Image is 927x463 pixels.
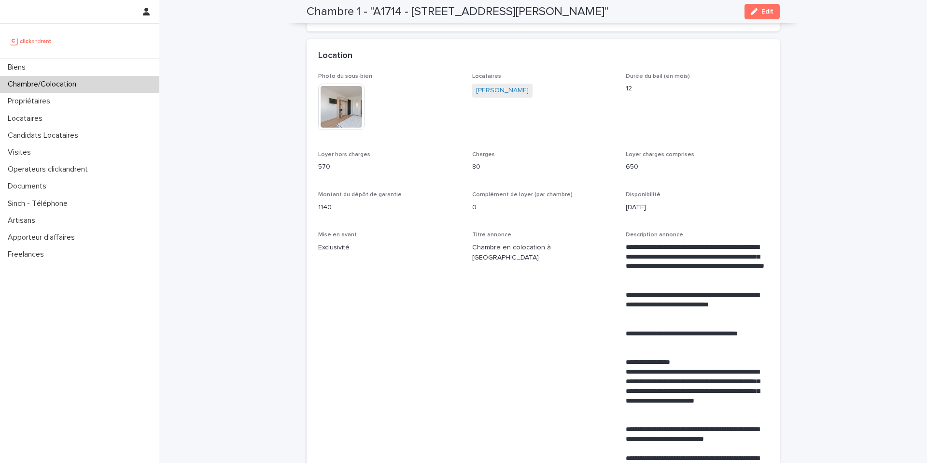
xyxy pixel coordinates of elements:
p: Visites [4,148,39,157]
p: Artisans [4,216,43,225]
p: [DATE] [626,203,768,213]
img: UCB0brd3T0yccxBKYDjQ [8,31,55,51]
p: Chambre en colocation à [GEOGRAPHIC_DATA] [472,243,615,263]
span: Loyer hors charges [318,152,370,158]
span: Loyer charges comprises [626,152,694,158]
span: Description annonce [626,232,683,238]
p: Candidats Locataires [4,131,86,140]
span: Photo du sous-bien [318,73,372,79]
span: Locataires [472,73,501,79]
span: Montant du dépôt de garantie [318,192,402,198]
p: Operateurs clickandrent [4,165,96,174]
p: Sinch - Téléphone [4,199,75,208]
p: Documents [4,182,54,191]
span: Edit [761,8,773,15]
span: Durée du bail (en mois) [626,73,690,79]
p: Propriétaires [4,97,58,106]
span: Charges [472,152,495,158]
p: Freelances [4,250,52,259]
p: Apporteur d'affaires [4,233,83,242]
p: Biens [4,63,33,72]
span: Complément de loyer (par chambre) [472,192,573,198]
p: 1140 [318,203,461,213]
p: 570 [318,162,461,172]
p: 650 [626,162,768,172]
p: Exclusivité [318,243,461,253]
p: 80 [472,162,615,172]
a: [PERSON_NAME] [476,86,529,96]
span: Mise en avant [318,232,357,238]
p: Chambre/Colocation [4,80,84,89]
span: Titre annonce [472,232,511,238]
p: 12 [626,84,768,94]
p: 0 [472,203,615,213]
p: Locataires [4,114,50,123]
h2: Chambre 1 - "A1714 - [STREET_ADDRESS][PERSON_NAME]" [307,5,608,19]
h2: Location [318,51,352,61]
button: Edit [744,4,780,19]
span: Disponibilité [626,192,660,198]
